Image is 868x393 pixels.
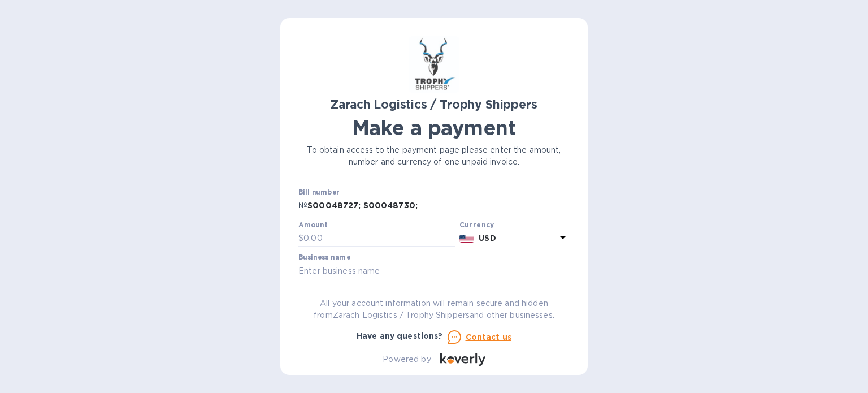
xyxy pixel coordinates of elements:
[298,222,327,228] label: Amount
[331,97,537,111] b: Zarach Logistics / Trophy Shippers
[298,144,570,168] p: To obtain access to the payment page please enter the amount, number and currency of one unpaid i...
[459,221,494,229] b: Currency
[357,331,443,340] b: Have any questions?
[303,230,455,247] input: 0.00
[298,200,307,211] p: №
[459,235,475,243] img: USD
[298,232,303,244] p: $
[479,234,496,243] b: USD
[307,197,570,214] input: Enter bill number
[298,297,570,321] p: All your account information will remain secure and hidden from Zarach Logistics / Trophy Shipper...
[298,116,570,140] h1: Make a payment
[298,254,350,261] label: Business name
[383,353,431,365] p: Powered by
[298,189,339,196] label: Bill number
[466,332,512,342] u: Contact us
[298,262,570,279] input: Enter business name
